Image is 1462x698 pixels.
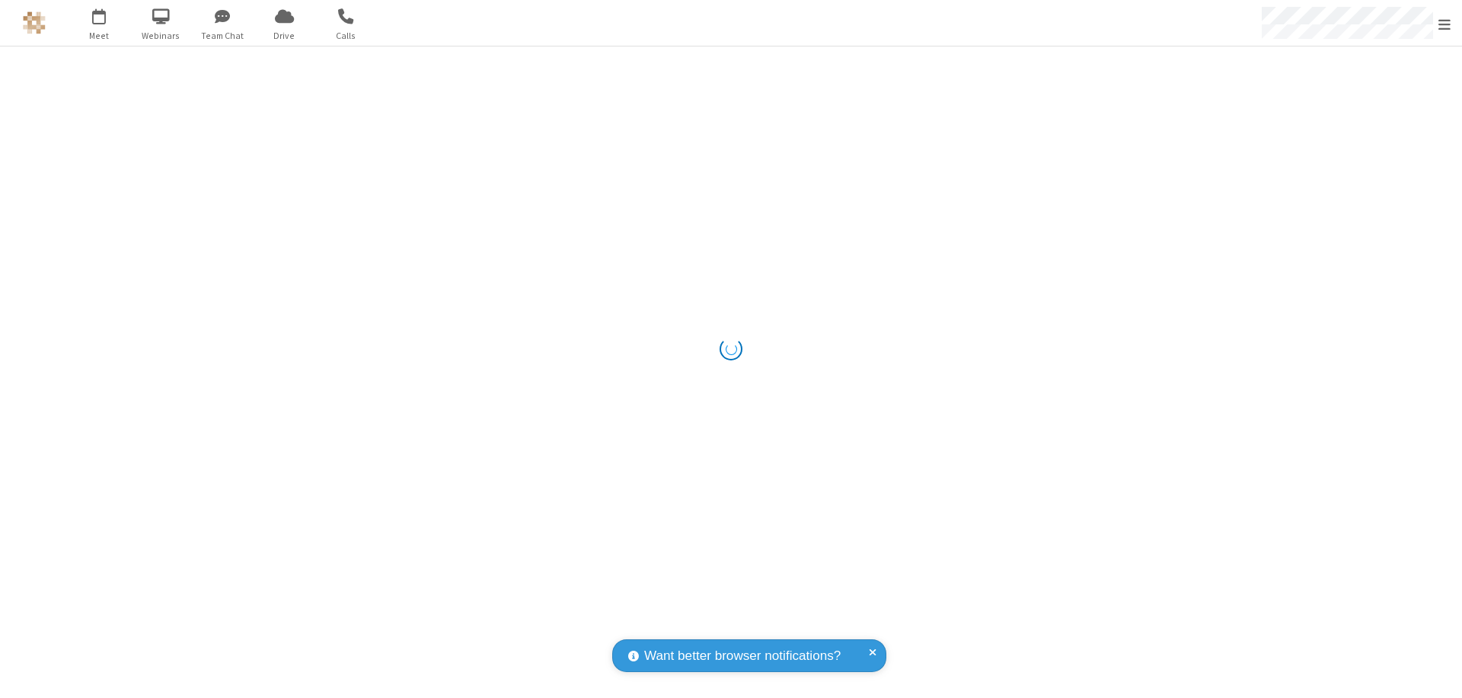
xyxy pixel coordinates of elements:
[23,11,46,34] img: QA Selenium DO NOT DELETE OR CHANGE
[644,646,841,666] span: Want better browser notifications?
[132,29,190,43] span: Webinars
[194,29,251,43] span: Team Chat
[318,29,375,43] span: Calls
[256,29,313,43] span: Drive
[71,29,128,43] span: Meet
